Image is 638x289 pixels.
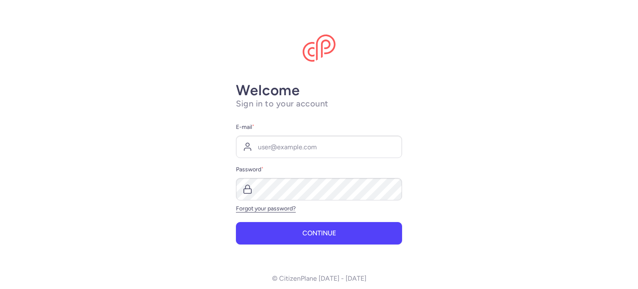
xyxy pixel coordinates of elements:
span: Continue [302,230,336,237]
label: E-mail [236,122,402,132]
a: Forgot your password? [236,205,296,212]
img: CitizenPlane logo [302,35,336,62]
strong: Welcome [236,82,300,99]
h1: Sign in to your account [236,99,402,109]
button: Continue [236,222,402,245]
label: Password [236,165,402,175]
p: © CitizenPlane [DATE] - [DATE] [272,275,366,282]
input: user@example.com [236,136,402,158]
